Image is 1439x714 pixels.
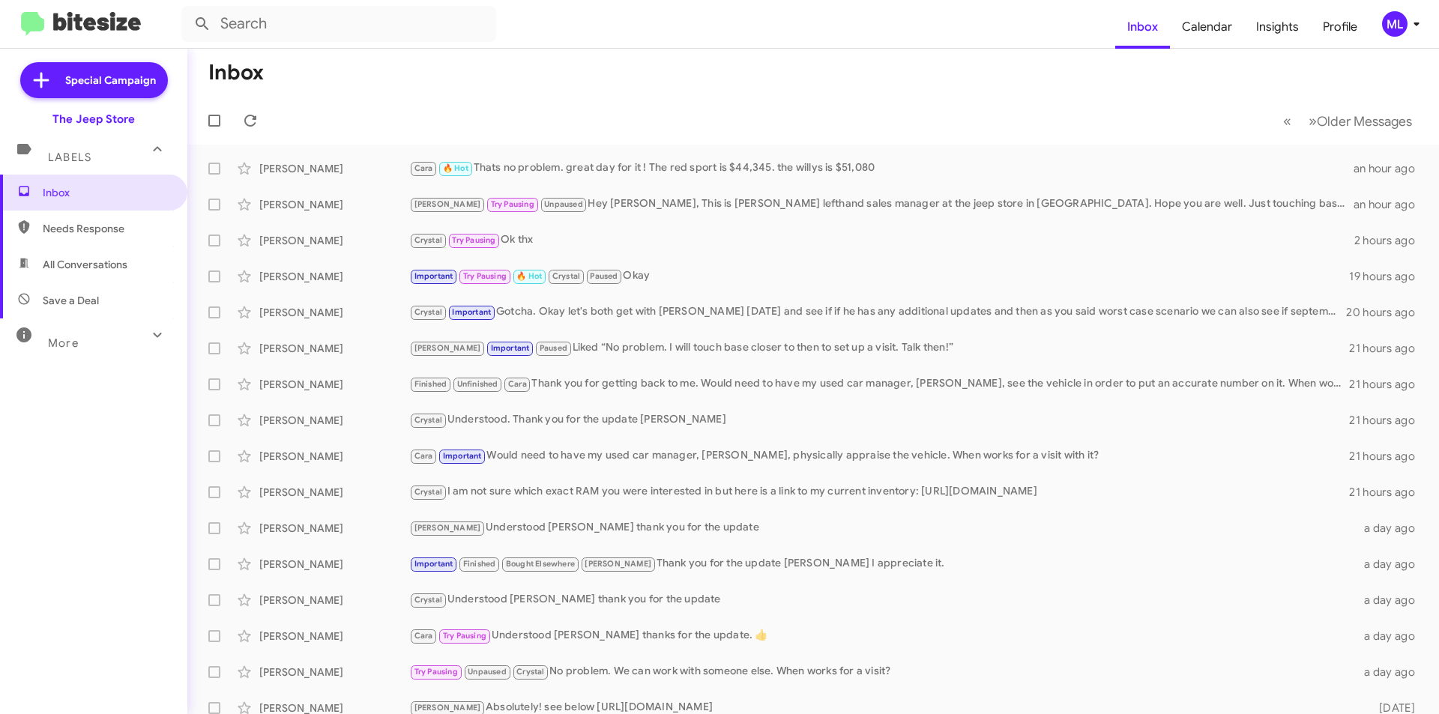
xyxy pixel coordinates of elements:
span: [PERSON_NAME] [585,559,651,569]
span: » [1309,112,1317,130]
span: Try Pausing [491,199,534,209]
span: [PERSON_NAME] [414,343,481,353]
div: [PERSON_NAME] [259,665,409,680]
span: Important [491,343,530,353]
div: [PERSON_NAME] [259,161,409,176]
span: Important [452,307,491,317]
div: 21 hours ago [1349,341,1427,356]
span: Paused [590,271,618,281]
div: The Jeep Store [52,112,135,127]
div: an hour ago [1354,161,1427,176]
span: Cara [508,379,527,389]
a: Inbox [1115,5,1170,49]
span: Unpaused [468,667,507,677]
span: Save a Deal [43,293,99,308]
span: Crystal [414,415,442,425]
div: [PERSON_NAME] [259,413,409,428]
span: Paused [540,343,567,353]
div: [PERSON_NAME] [259,593,409,608]
span: Bought Elsewhere [506,559,575,569]
span: [PERSON_NAME] [414,523,481,533]
div: Thats no problem. great day for it ! The red sport is $44,345. the willys is $51,080 [409,160,1354,177]
button: Previous [1274,106,1300,136]
span: Try Pausing [463,271,507,281]
span: Cara [414,451,433,461]
div: [PERSON_NAME] [259,377,409,392]
div: 21 hours ago [1349,413,1427,428]
div: a day ago [1355,629,1427,644]
div: [PERSON_NAME] [259,485,409,500]
div: Hey [PERSON_NAME], This is [PERSON_NAME] lefthand sales manager at the jeep store in [GEOGRAPHIC_... [409,196,1354,213]
div: [PERSON_NAME] [259,449,409,464]
a: Special Campaign [20,62,168,98]
span: Special Campaign [65,73,156,88]
span: Try Pausing [443,631,486,641]
span: More [48,336,79,350]
div: ML [1382,11,1408,37]
div: a day ago [1355,557,1427,572]
span: Unpaused [544,199,583,209]
span: 🔥 Hot [516,271,542,281]
div: [PERSON_NAME] [259,629,409,644]
input: Search [181,6,496,42]
div: a day ago [1355,593,1427,608]
div: [PERSON_NAME] [259,305,409,320]
div: Would need to have my used car manager, [PERSON_NAME], physically appraise the vehicle. When work... [409,447,1349,465]
a: Insights [1244,5,1311,49]
div: Understood [PERSON_NAME] thank you for the update [409,519,1355,536]
span: Finished [463,559,496,569]
span: [PERSON_NAME] [414,703,481,713]
div: Liked “No problem. I will touch base closer to then to set up a visit. Talk then!” [409,339,1349,357]
span: Important [414,559,453,569]
span: [PERSON_NAME] [414,199,481,209]
nav: Page navigation example [1275,106,1421,136]
div: [PERSON_NAME] [259,269,409,284]
div: I am not sure which exact RAM you were interested in but here is a link to my current inventory: ... [409,483,1349,500]
div: a day ago [1355,665,1427,680]
div: [PERSON_NAME] [259,521,409,536]
div: 21 hours ago [1349,449,1427,464]
div: Understood [PERSON_NAME] thank you for the update [409,591,1355,608]
div: Ok thx [409,232,1354,249]
div: Understood [PERSON_NAME] thanks for the update. 👍 [409,627,1355,644]
div: Okay [409,267,1349,285]
div: No problem. We can work with someone else. When works for a visit? [409,663,1355,680]
div: [PERSON_NAME] [259,557,409,572]
div: [PERSON_NAME] [259,341,409,356]
span: Crystal [516,667,544,677]
div: Gotcha. Okay let's both get with [PERSON_NAME] [DATE] and see if if he has any additional updates... [409,303,1346,321]
span: Crystal [414,235,442,245]
span: Older Messages [1317,113,1412,130]
a: Calendar [1170,5,1244,49]
a: Profile [1311,5,1369,49]
span: Unfinished [457,379,498,389]
span: Crystal [552,271,580,281]
div: Thank you for the update [PERSON_NAME] I appreciate it. [409,555,1355,572]
span: Cara [414,631,433,641]
span: Labels [48,151,91,164]
div: 21 hours ago [1349,377,1427,392]
span: Try Pausing [452,235,495,245]
h1: Inbox [208,61,264,85]
span: Important [414,271,453,281]
button: ML [1369,11,1423,37]
span: All Conversations [43,257,127,272]
div: Thank you for getting back to me. Would need to have my used car manager, [PERSON_NAME], see the ... [409,375,1349,393]
span: Crystal [414,487,442,497]
span: Try Pausing [414,667,458,677]
div: 2 hours ago [1354,233,1427,248]
div: [PERSON_NAME] [259,233,409,248]
span: 🔥 Hot [443,163,468,173]
span: Cara [414,163,433,173]
button: Next [1300,106,1421,136]
div: [PERSON_NAME] [259,197,409,212]
span: Finished [414,379,447,389]
span: Crystal [414,595,442,605]
span: Important [443,451,482,461]
span: Inbox [43,185,170,200]
div: 20 hours ago [1346,305,1427,320]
